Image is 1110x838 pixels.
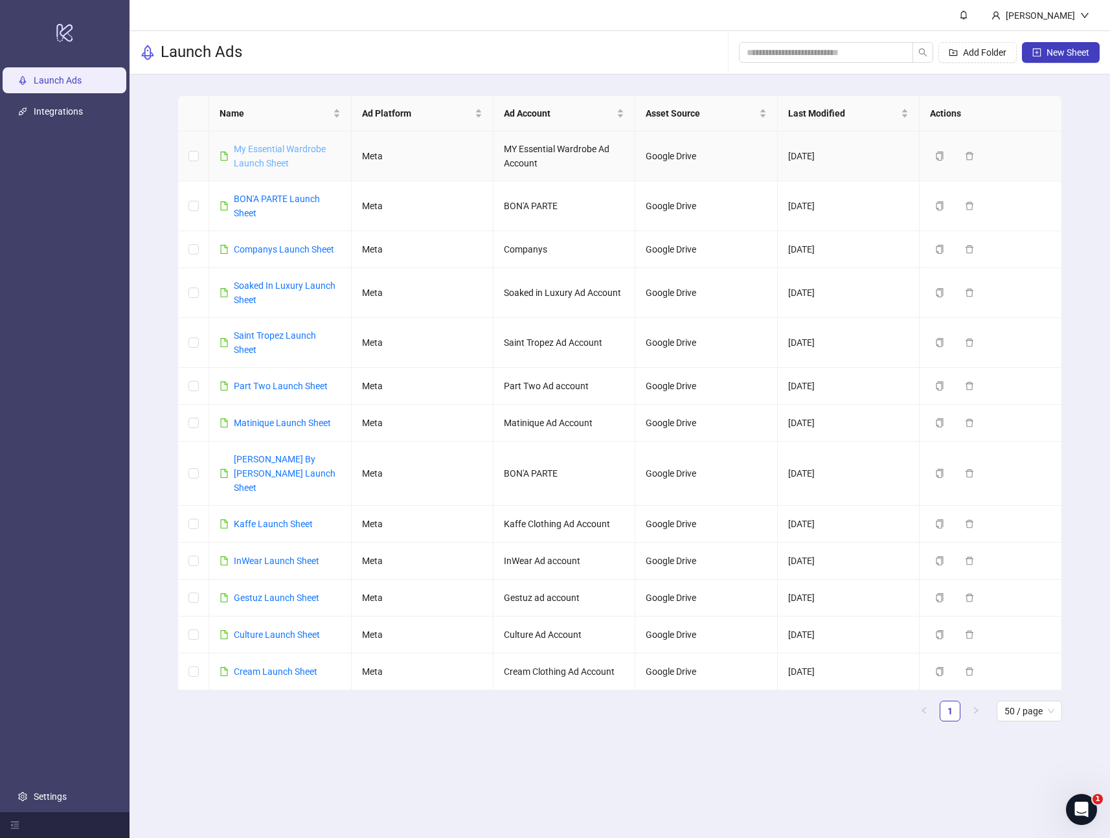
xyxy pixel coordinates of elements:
div: Page Size [997,701,1062,721]
td: Meta [352,231,493,268]
td: Meta [352,268,493,318]
span: delete [965,593,974,602]
td: Soaked in Luxury Ad Account [493,268,635,318]
th: Ad Platform [352,96,493,131]
span: delete [965,201,974,210]
span: copy [935,593,944,602]
td: Google Drive [635,543,777,580]
td: [DATE] [778,368,920,405]
td: Meta [352,442,493,506]
span: search [918,48,927,57]
th: Actions [920,96,1061,131]
span: delete [965,338,974,347]
span: copy [935,338,944,347]
td: [DATE] [778,506,920,543]
span: Ad Account [504,106,614,120]
li: Previous Page [914,701,934,721]
td: Google Drive [635,442,777,506]
span: bell [959,10,968,19]
td: Google Drive [635,506,777,543]
th: Asset Source [635,96,777,131]
a: Culture Launch Sheet [234,629,320,640]
td: Meta [352,653,493,690]
td: Gestuz ad account [493,580,635,617]
span: file [220,201,229,210]
td: Culture Ad Account [493,617,635,653]
span: delete [965,519,974,528]
span: Last Modified [788,106,898,120]
span: delete [965,381,974,391]
td: [DATE] [778,231,920,268]
td: [DATE] [778,617,920,653]
span: file [220,418,229,427]
td: Meta [352,580,493,617]
a: Matinique Launch Sheet [234,418,331,428]
span: file [220,630,229,639]
span: menu-fold [10,821,19,830]
td: Cream Clothing Ad Account [493,653,635,690]
span: delete [965,469,974,478]
span: delete [965,288,974,297]
td: Meta [352,181,493,231]
td: Matinique Ad Account [493,405,635,442]
span: folder-add [949,48,958,57]
span: delete [965,152,974,161]
th: Name [209,96,351,131]
td: BON'A PARTE [493,442,635,506]
span: copy [935,381,944,391]
span: file [220,556,229,565]
th: Last Modified [778,96,920,131]
a: Launch Ads [34,75,82,85]
td: InWear Ad account [493,543,635,580]
button: Add Folder [938,42,1017,63]
td: Google Drive [635,368,777,405]
td: Google Drive [635,231,777,268]
iframe: Intercom live chat [1066,794,1097,825]
td: MY Essential Wardrobe Ad Account [493,131,635,181]
td: Google Drive [635,653,777,690]
td: [DATE] [778,442,920,506]
td: [DATE] [778,653,920,690]
td: [DATE] [778,131,920,181]
span: copy [935,201,944,210]
td: Meta [352,405,493,442]
th: Ad Account [493,96,635,131]
button: left [914,701,934,721]
span: copy [935,245,944,254]
td: Google Drive [635,318,777,368]
a: My Essential Wardrobe Launch Sheet [234,144,326,168]
td: BON'A PARTE [493,181,635,231]
td: [DATE] [778,268,920,318]
span: rocket [140,45,155,60]
td: [DATE] [778,580,920,617]
td: Google Drive [635,405,777,442]
td: Kaffe Clothing Ad Account [493,506,635,543]
span: plus-square [1032,48,1041,57]
span: copy [935,630,944,639]
a: Cream Launch Sheet [234,666,317,677]
td: [DATE] [778,543,920,580]
td: [DATE] [778,181,920,231]
span: Ad Platform [362,106,472,120]
a: Companys Launch Sheet [234,244,334,255]
td: Meta [352,131,493,181]
span: file [220,381,229,391]
a: Gestuz Launch Sheet [234,593,319,603]
span: Name [220,106,330,120]
span: right [972,707,980,714]
td: Meta [352,318,493,368]
a: Kaffe Launch Sheet [234,519,313,529]
td: [DATE] [778,405,920,442]
span: 1 [1093,794,1103,804]
span: file [220,288,229,297]
span: down [1080,11,1089,20]
span: copy [935,667,944,676]
span: file [220,245,229,254]
td: Google Drive [635,131,777,181]
span: copy [935,519,944,528]
td: Google Drive [635,268,777,318]
span: Add Folder [963,47,1006,58]
a: Integrations [34,106,83,117]
span: file [220,338,229,347]
span: left [920,707,928,714]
